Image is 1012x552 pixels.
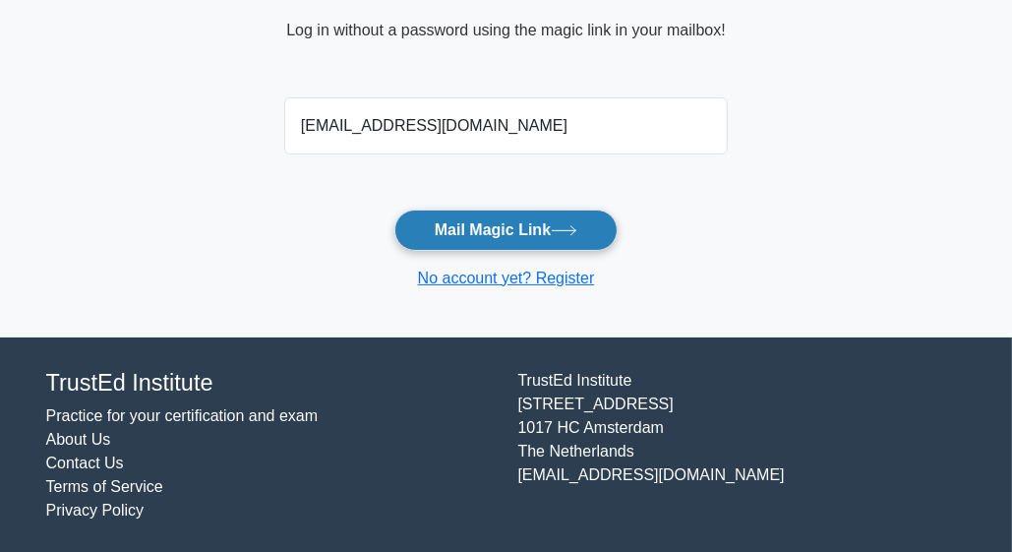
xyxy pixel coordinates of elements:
input: Email [284,97,728,154]
button: Mail Magic Link [394,210,618,251]
a: Privacy Policy [46,502,145,519]
a: No account yet? Register [418,270,595,286]
a: Contact Us [46,455,124,471]
a: Terms of Service [46,478,163,495]
a: Practice for your certification and exam [46,407,319,424]
a: About Us [46,431,111,448]
div: TrustEd Institute [STREET_ADDRESS] 1017 HC Amsterdam The Netherlands [EMAIL_ADDRESS][DOMAIN_NAME] [506,369,979,522]
h4: TrustEd Institute [46,369,495,397]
